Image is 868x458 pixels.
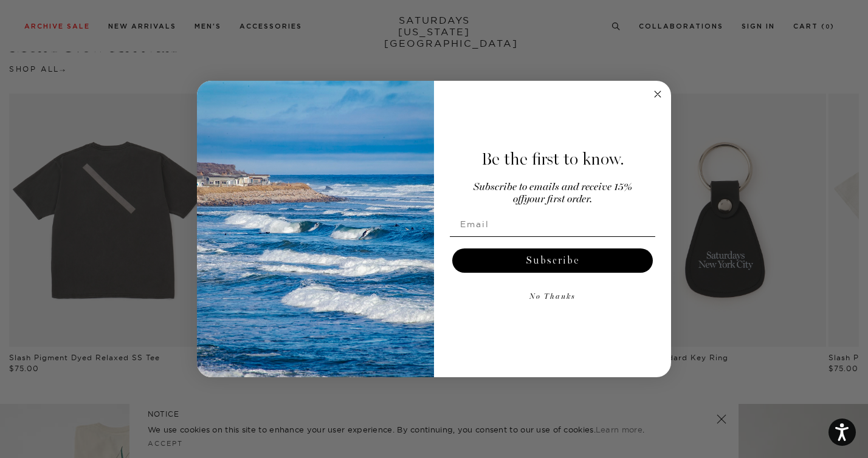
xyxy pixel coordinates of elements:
[450,285,655,309] button: No Thanks
[197,81,434,377] img: 125c788d-000d-4f3e-b05a-1b92b2a23ec9.jpeg
[650,87,665,101] button: Close dialog
[452,248,653,273] button: Subscribe
[474,182,632,193] span: Subscribe to emails and receive 15%
[450,212,655,236] input: Email
[513,194,524,205] span: off
[481,149,624,169] span: Be the first to know.
[524,194,592,205] span: your first order.
[450,236,655,237] img: underline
